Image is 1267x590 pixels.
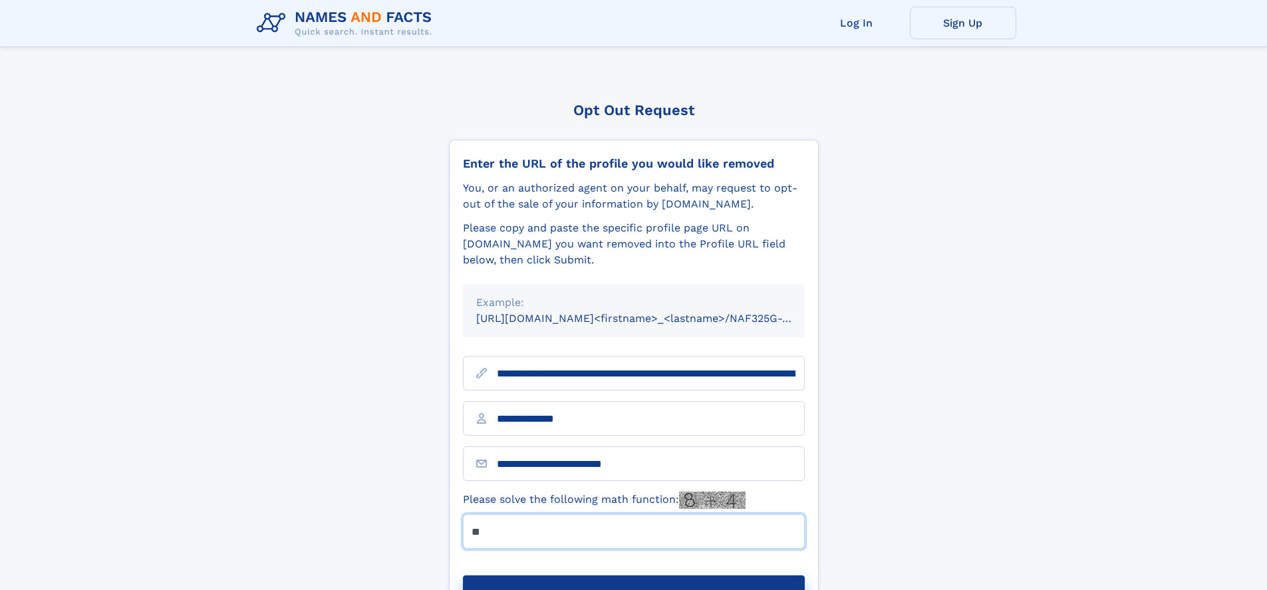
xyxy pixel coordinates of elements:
a: Sign Up [910,7,1016,39]
label: Please solve the following math function: [463,492,746,509]
div: Opt Out Request [449,102,819,118]
div: Enter the URL of the profile you would like removed [463,156,805,171]
div: You, or an authorized agent on your behalf, may request to opt-out of the sale of your informatio... [463,180,805,212]
img: Logo Names and Facts [251,5,443,41]
small: [URL][DOMAIN_NAME]<firstname>_<lastname>/NAF325G-xxxxxxxx [476,312,830,325]
a: Log In [803,7,910,39]
div: Example: [476,295,791,311]
div: Please copy and paste the specific profile page URL on [DOMAIN_NAME] you want removed into the Pr... [463,220,805,268]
